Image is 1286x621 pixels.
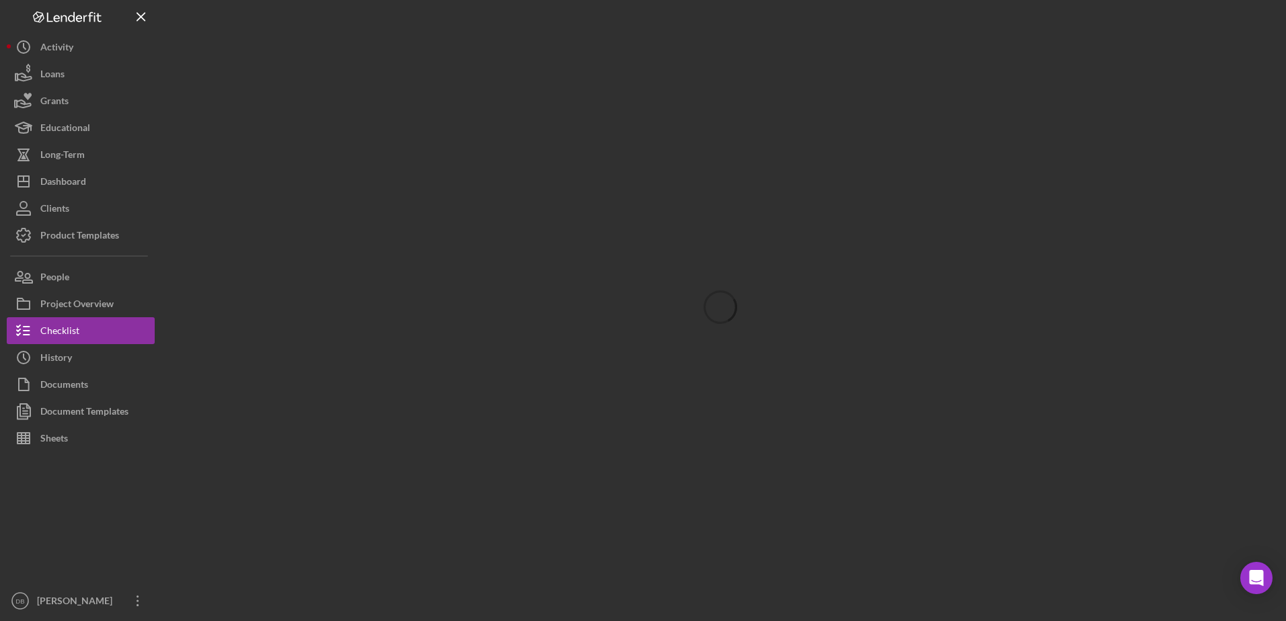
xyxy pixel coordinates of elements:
button: Project Overview [7,290,155,317]
button: DB[PERSON_NAME] [7,587,155,614]
div: Educational [40,114,90,144]
div: Dashboard [40,168,86,198]
div: Product Templates [40,222,119,252]
div: Grants [40,87,69,118]
div: History [40,344,72,374]
button: Dashboard [7,168,155,195]
text: DB [15,597,24,605]
div: [PERSON_NAME] [34,587,121,618]
button: Loans [7,60,155,87]
button: Clients [7,195,155,222]
div: Document Templates [40,398,128,428]
button: Checklist [7,317,155,344]
button: Activity [7,34,155,60]
div: Documents [40,371,88,401]
div: Loans [40,60,65,91]
div: Long-Term [40,141,85,171]
button: History [7,344,155,371]
button: Product Templates [7,222,155,249]
div: Project Overview [40,290,114,321]
button: Educational [7,114,155,141]
div: People [40,263,69,294]
button: Document Templates [7,398,155,425]
div: Activity [40,34,73,64]
button: Sheets [7,425,155,452]
button: Grants [7,87,155,114]
div: Sheets [40,425,68,455]
div: Open Intercom Messenger [1240,562,1273,594]
button: People [7,263,155,290]
button: Documents [7,371,155,398]
div: Checklist [40,317,79,347]
div: Clients [40,195,69,225]
button: Long-Term [7,141,155,168]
